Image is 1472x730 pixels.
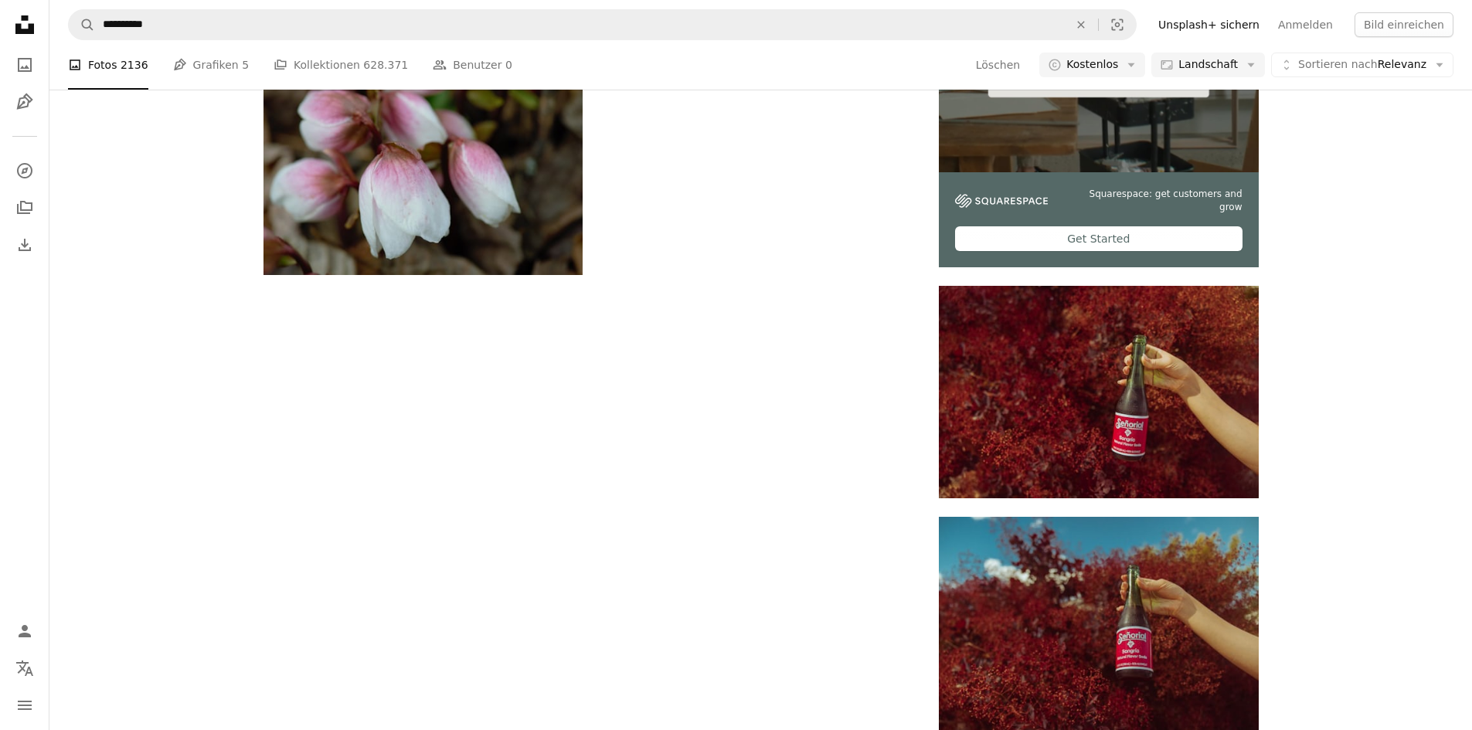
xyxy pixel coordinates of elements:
[1151,53,1265,77] button: Landschaft
[975,53,1021,77] button: Löschen
[69,10,95,39] button: Unsplash suchen
[955,226,1242,251] div: Get Started
[505,56,512,73] span: 0
[1149,12,1269,37] a: Unsplash+ sichern
[9,229,40,260] a: Bisherige Downloads
[1269,12,1342,37] a: Anmelden
[1066,188,1242,214] span: Squarespace: get customers and grow
[9,49,40,80] a: Fotos
[433,40,512,90] a: Benutzer 0
[9,192,40,223] a: Kollektionen
[9,690,40,721] button: Menü
[9,155,40,186] a: Entdecken
[1039,53,1145,77] button: Kostenlos
[939,616,1258,630] a: eine Person, die eine Flasche Alkohol vor einem Baum hält
[9,87,40,117] a: Grafiken
[1355,12,1453,37] button: Bild einreichen
[939,517,1258,729] img: eine Person, die eine Flasche Alkohol vor einem Baum hält
[363,56,408,73] span: 628.371
[263,62,583,275] img: Eine Nahaufnahme einiger rosa und weißer Blumen
[242,56,249,73] span: 5
[274,40,408,90] a: Kollektionen 628.371
[939,286,1258,498] img: eine Person, die eine Flasche Alkohol in der Hand hält
[9,616,40,647] a: Anmelden / Registrieren
[1178,57,1238,73] span: Landschaft
[263,161,583,175] a: Eine Nahaufnahme einiger rosa und weißer Blumen
[1066,57,1118,73] span: Kostenlos
[1064,10,1098,39] button: Löschen
[9,9,40,43] a: Startseite — Unsplash
[1298,57,1426,73] span: Relevanz
[955,194,1048,208] img: file-1747939142011-51e5cc87e3c9
[1298,58,1378,70] span: Sortieren nach
[68,9,1137,40] form: Finden Sie Bildmaterial auf der ganzen Webseite
[9,653,40,684] button: Sprache
[939,385,1258,399] a: eine Person, die eine Flasche Alkohol in der Hand hält
[1099,10,1136,39] button: Visuelle Suche
[173,40,249,90] a: Grafiken 5
[1271,53,1453,77] button: Sortieren nachRelevanz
